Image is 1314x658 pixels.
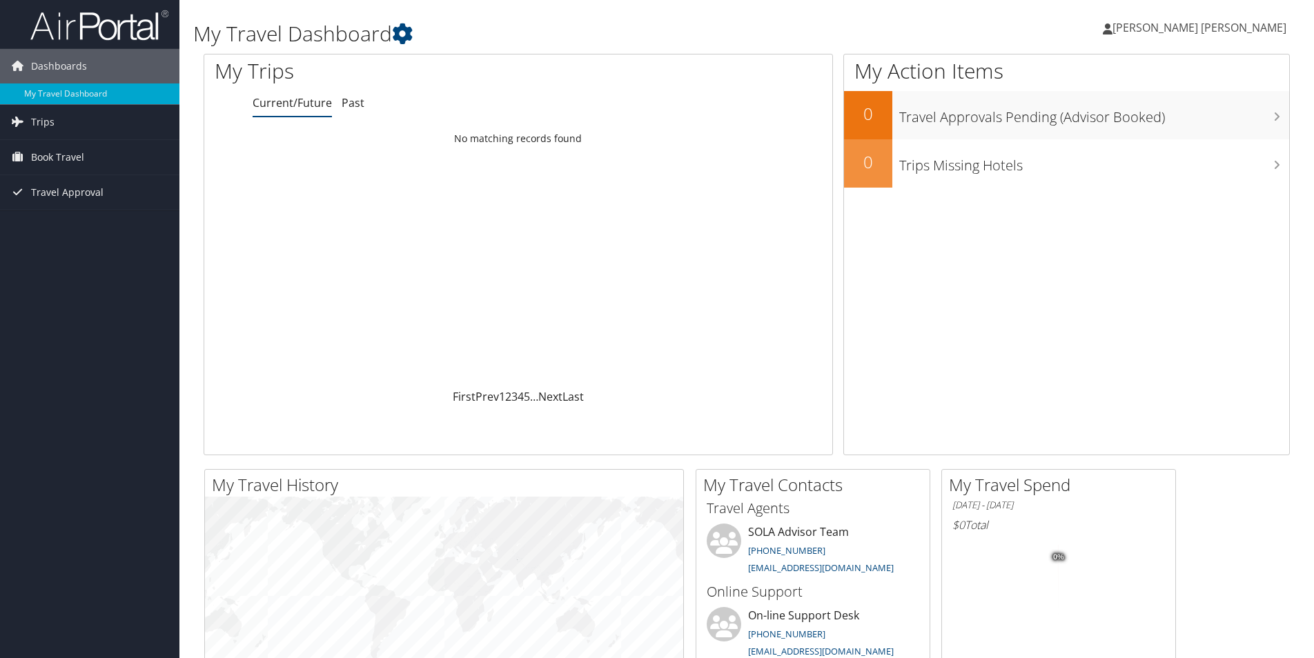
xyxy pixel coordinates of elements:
a: Next [538,389,562,404]
a: [PERSON_NAME] [PERSON_NAME] [1103,7,1300,48]
h1: My Travel Dashboard [193,19,931,48]
span: Travel Approval [31,175,104,210]
h6: [DATE] - [DATE] [952,499,1165,512]
h2: My Travel Spend [949,473,1175,497]
a: 4 [518,389,524,404]
span: Trips [31,105,55,139]
a: 1 [499,389,505,404]
span: Dashboards [31,49,87,83]
a: Prev [475,389,499,404]
a: 0Trips Missing Hotels [844,139,1289,188]
h3: Trips Missing Hotels [899,149,1289,175]
h1: My Trips [215,57,560,86]
h3: Travel Agents [707,499,919,518]
h2: My Travel Contacts [703,473,930,497]
h2: 0 [844,102,892,126]
h6: Total [952,517,1165,532]
img: airportal-logo.png [30,9,168,41]
a: 2 [505,389,511,404]
h1: My Action Items [844,57,1289,86]
a: [PHONE_NUMBER] [748,628,825,640]
a: 0Travel Approvals Pending (Advisor Booked) [844,91,1289,139]
a: First [453,389,475,404]
h2: My Travel History [212,473,683,497]
td: No matching records found [204,126,832,151]
li: SOLA Advisor Team [700,524,926,580]
h2: 0 [844,150,892,174]
span: Book Travel [31,140,84,175]
span: $0 [952,517,965,532]
a: Past [342,95,364,110]
h3: Travel Approvals Pending (Advisor Booked) [899,101,1289,127]
a: Current/Future [253,95,332,110]
a: 3 [511,389,518,404]
h3: Online Support [707,582,919,601]
a: [EMAIL_ADDRESS][DOMAIN_NAME] [748,645,894,657]
span: [PERSON_NAME] [PERSON_NAME] [1112,20,1286,35]
a: Last [562,389,584,404]
a: [EMAIL_ADDRESS][DOMAIN_NAME] [748,561,894,574]
a: 5 [524,389,530,404]
tspan: 0% [1053,553,1064,561]
span: … [530,389,538,404]
a: [PHONE_NUMBER] [748,544,825,557]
